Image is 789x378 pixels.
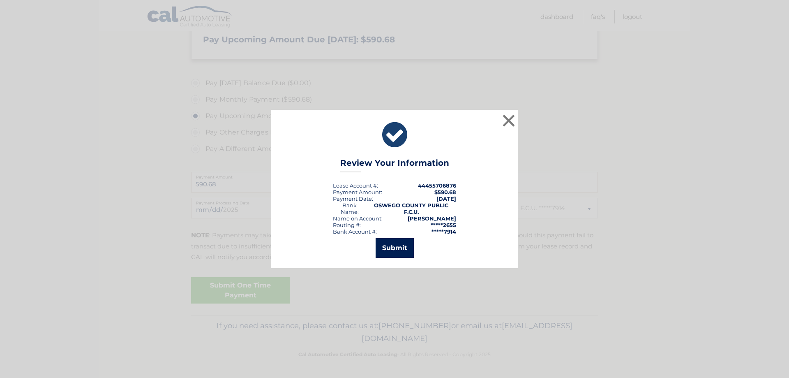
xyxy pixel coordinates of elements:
[333,228,377,235] div: Bank Account #:
[376,238,414,258] button: Submit
[333,195,372,202] span: Payment Date
[333,195,373,202] div: :
[436,195,456,202] span: [DATE]
[340,158,449,172] h3: Review Your Information
[418,182,456,189] strong: 44455706876
[333,189,382,195] div: Payment Amount:
[333,182,378,189] div: Lease Account #:
[333,215,383,222] div: Name on Account:
[374,202,448,215] strong: OSWEGO COUNTY PUBLIC F.C.U.
[333,222,361,228] div: Routing #:
[434,189,456,195] span: $590.68
[408,215,456,222] strong: [PERSON_NAME]
[333,202,366,215] div: Bank Name:
[501,112,517,129] button: ×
